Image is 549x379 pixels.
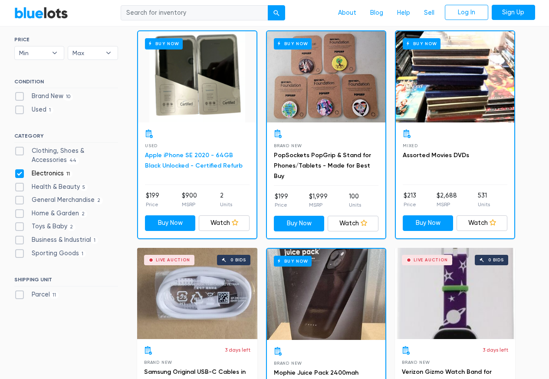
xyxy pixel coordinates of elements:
h6: Buy Now [145,38,183,49]
h6: Buy Now [274,256,312,267]
a: Apple iPhone SE 2020 - 64GB Black Unlocked - Certified Refurb [145,152,243,169]
span: Max [72,46,101,59]
span: 2 [79,211,88,218]
span: 10 [63,93,73,100]
span: Min [19,46,48,59]
label: Home & Garden [14,209,88,218]
div: 0 bids [230,258,246,262]
div: Live Auction [414,258,448,262]
h6: Buy Now [274,38,312,49]
span: 2 [95,197,103,204]
span: Brand New [274,143,302,148]
li: 531 [478,191,490,208]
span: 11 [50,292,59,299]
p: Price [146,201,159,208]
h6: PRICE [14,36,118,43]
li: $2,688 [437,191,457,208]
label: Electronics [14,169,73,178]
a: Blog [363,5,390,21]
a: About [331,5,363,21]
li: $199 [275,192,288,209]
label: Sporting Goods [14,249,86,258]
div: Live Auction [156,258,190,262]
a: Buy Now [138,31,256,122]
a: Buy Now [145,215,196,231]
span: 1 [46,107,54,114]
label: Business & Industrial [14,235,99,245]
span: Mixed [403,143,418,148]
span: 5 [80,184,88,191]
span: 1 [79,250,86,257]
a: Buy Now [396,31,514,122]
a: Buy Now [267,249,385,340]
a: PopSockets PopGrip & Stand for Phones/Tablets - Made for Best Buy [274,152,371,180]
h6: CATEGORY [14,133,118,142]
li: $199 [146,191,159,208]
a: Sign Up [492,5,535,20]
a: Live Auction 0 bids [137,248,257,339]
h6: SHIPPING UNIT [14,277,118,286]
p: MSRP [182,201,197,208]
span: 44 [67,158,79,165]
span: 1 [91,237,99,244]
input: Search for inventory [121,5,268,21]
label: Toys & Baby [14,222,76,231]
li: $1,999 [309,192,328,209]
p: Units [220,201,232,208]
li: 2 [220,191,232,208]
li: $213 [404,191,416,208]
h6: CONDITION [14,79,118,88]
a: Live Auction 0 bids [395,248,515,339]
a: Buy Now [274,216,325,231]
a: Log In [445,5,488,20]
p: 3 days left [483,346,508,354]
span: Brand New [144,360,172,365]
span: 2 [67,224,76,231]
label: Clothing, Shoes & Accessories [14,146,118,165]
span: Brand New [402,360,430,365]
b: ▾ [99,46,118,59]
a: Buy Now [267,31,385,122]
h6: Buy Now [403,38,441,49]
a: Watch [457,215,507,231]
p: Units [478,201,490,208]
a: Watch [328,216,378,231]
a: Assorted Movies DVDs [403,152,469,159]
a: BlueLots [14,7,68,19]
p: Price [404,201,416,208]
label: Used [14,105,54,115]
span: Used [145,143,158,148]
a: Help [390,5,417,21]
label: Parcel [14,290,59,300]
span: Brand New [274,361,302,366]
li: $900 [182,191,197,208]
a: Watch [199,215,250,231]
a: Sell [417,5,441,21]
li: 100 [349,192,361,209]
label: Health & Beauty [14,182,88,192]
label: General Merchandise [14,195,103,205]
span: 11 [64,171,73,178]
label: Brand New [14,92,73,101]
p: Units [349,201,361,209]
a: Buy Now [403,215,454,231]
p: MSRP [309,201,328,209]
p: Price [275,201,288,209]
p: MSRP [437,201,457,208]
b: ▾ [46,46,64,59]
div: 0 bids [488,258,504,262]
p: 3 days left [225,346,250,354]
